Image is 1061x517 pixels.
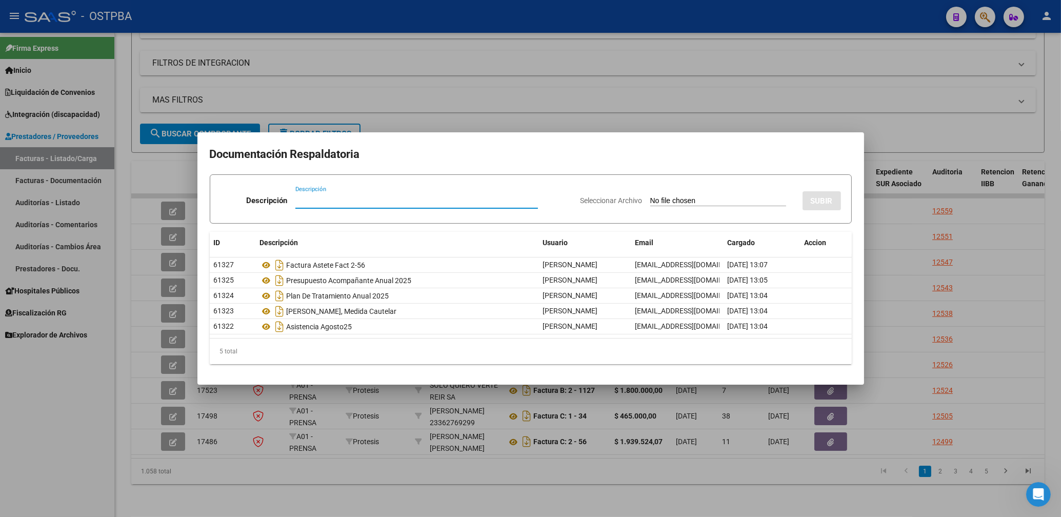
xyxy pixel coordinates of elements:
[635,238,654,247] span: Email
[214,291,234,300] span: 61324
[635,291,749,300] span: [EMAIL_ADDRESS][DOMAIN_NAME]
[256,232,539,254] datatable-header-cell: Descripción
[214,322,234,330] span: 61322
[728,322,768,330] span: [DATE] 13:04
[246,195,287,207] p: Descripción
[210,232,256,254] datatable-header-cell: ID
[214,261,234,269] span: 61327
[543,238,568,247] span: Usuario
[273,257,287,273] i: Descargar documento
[260,272,535,289] div: Presupuesto Acompañante Anual 2025
[811,196,833,206] span: SUBIR
[543,307,598,315] span: [PERSON_NAME]
[273,319,287,335] i: Descargar documento
[214,276,234,284] span: 61325
[273,288,287,304] i: Descargar documento
[260,288,535,304] div: Plan De Tratamiento Anual 2025
[543,276,598,284] span: [PERSON_NAME]
[635,276,749,284] span: [EMAIL_ADDRESS][DOMAIN_NAME]
[728,238,755,247] span: Cargado
[543,291,598,300] span: [PERSON_NAME]
[273,272,287,289] i: Descargar documento
[260,319,535,335] div: Asistencia Agosto25
[210,145,852,164] h2: Documentación Respaldatoria
[724,232,800,254] datatable-header-cell: Cargado
[728,261,768,269] span: [DATE] 13:07
[635,322,749,330] span: [EMAIL_ADDRESS][DOMAIN_NAME]
[260,257,535,273] div: Factura Astete Fact 2-56
[805,238,827,247] span: Accion
[635,307,749,315] span: [EMAIL_ADDRESS][DOMAIN_NAME]
[635,261,749,269] span: [EMAIL_ADDRESS][DOMAIN_NAME]
[543,261,598,269] span: [PERSON_NAME]
[214,307,234,315] span: 61323
[214,238,221,247] span: ID
[543,322,598,330] span: [PERSON_NAME]
[260,238,298,247] span: Descripción
[539,232,631,254] datatable-header-cell: Usuario
[800,232,852,254] datatable-header-cell: Accion
[728,276,768,284] span: [DATE] 13:05
[210,339,852,364] div: 5 total
[273,303,287,320] i: Descargar documento
[728,291,768,300] span: [DATE] 13:04
[631,232,724,254] datatable-header-cell: Email
[803,191,841,210] button: SUBIR
[260,303,535,320] div: [PERSON_NAME], Medida Cautelar
[1026,482,1051,507] iframe: Intercom live chat
[580,196,643,205] span: Seleccionar Archivo
[728,307,768,315] span: [DATE] 13:04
